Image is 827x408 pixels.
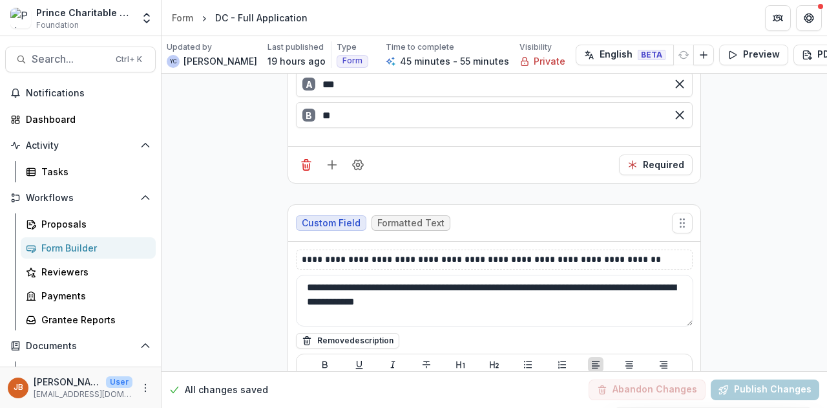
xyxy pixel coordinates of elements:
button: Open Workflows [5,188,156,208]
span: Search... [32,53,108,65]
button: Delete field [296,155,317,175]
button: Underline [351,357,367,372]
button: Required [619,155,693,175]
a: Form [167,8,198,27]
p: Updated by [167,41,212,53]
a: Payments [21,285,156,306]
button: Open Documents [5,336,156,356]
p: User [106,376,132,388]
nav: breadcrumb [167,8,313,27]
span: Custom Field [302,218,361,229]
div: Form Builder [41,241,145,255]
button: Get Help [796,5,822,31]
button: Heading 1 [453,357,468,372]
a: Tasks [21,161,156,182]
button: Italicize [385,357,401,372]
span: Workflows [26,193,135,204]
a: Document Templates [21,361,156,383]
button: Align Right [656,357,671,372]
button: Preview [719,45,788,65]
p: Time to complete [386,41,454,53]
button: Partners [765,5,791,31]
button: Add Language [693,45,714,65]
div: Grantee Reports [41,313,145,327]
a: Reviewers [21,261,156,283]
button: More [138,380,153,396]
button: Notifications [5,83,156,103]
p: [PERSON_NAME] [183,54,257,68]
div: A [302,78,315,91]
span: Notifications [26,88,151,99]
a: Dashboard [5,109,156,130]
div: Form [172,11,193,25]
a: Proposals [21,213,156,235]
div: Document Templates [41,365,145,379]
span: Documents [26,341,135,352]
p: Last published [267,41,324,53]
a: Grantee Reports [21,309,156,330]
p: Visibility [519,41,552,53]
button: Open Activity [5,135,156,156]
div: Proposals [41,217,145,231]
button: Removedescription [296,333,399,349]
p: 45 minutes - 55 minutes [400,54,509,68]
div: Jamie Baxter [14,383,23,392]
div: Tasks [41,165,145,178]
button: Bold [317,357,333,372]
button: Ordered List [554,357,570,372]
button: Search... [5,47,156,72]
button: Remove option [669,74,690,94]
span: Form [342,56,362,65]
div: Yena Choi [170,59,176,64]
p: All changes saved [185,383,268,397]
span: Activity [26,140,135,151]
button: Refresh Translation [673,45,694,65]
button: Strike [419,357,434,372]
div: B [302,109,315,122]
img: Prince Charitable Trusts Sandbox [10,8,31,28]
div: Ctrl + K [113,52,145,67]
p: [EMAIL_ADDRESS][DOMAIN_NAME] [34,389,132,400]
div: Prince Charitable Trusts Sandbox [36,6,132,19]
button: Remove option [669,105,690,125]
button: Open entity switcher [138,5,156,31]
span: Formatted Text [377,218,445,229]
span: Foundation [36,19,79,31]
button: Field Settings [348,155,368,175]
p: 19 hours ago [267,54,326,68]
button: Move field [672,213,693,233]
button: Add field [322,155,342,175]
button: Publish Changes [711,380,819,400]
div: Payments [41,289,145,303]
div: Reviewers [41,265,145,279]
button: Heading 2 [487,357,502,372]
a: Form Builder [21,237,156,259]
p: Type [337,41,357,53]
button: Align Center [622,357,637,372]
div: DC - Full Application [215,11,308,25]
button: Bullet List [520,357,536,372]
p: [PERSON_NAME] [34,375,101,389]
button: Align Left [588,357,603,372]
button: Abandon Changes [589,380,706,400]
p: Private [534,54,565,68]
div: Dashboard [26,113,145,126]
button: English BETA [576,45,674,65]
